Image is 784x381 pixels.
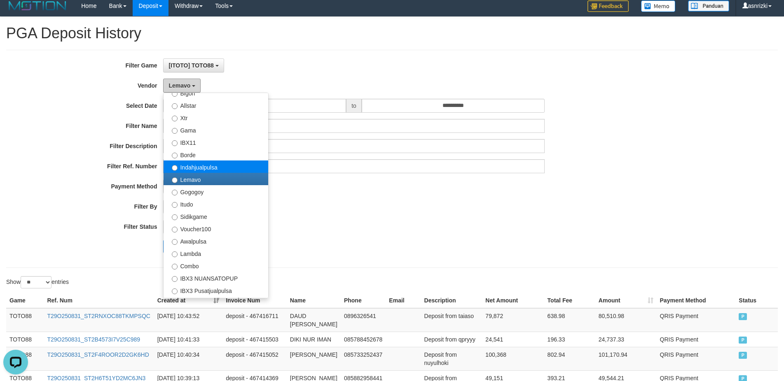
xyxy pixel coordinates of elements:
[164,284,268,296] label: IBX3 Pusatjualpulsa
[287,293,341,308] th: Name
[544,347,595,370] td: 802.94
[172,190,178,195] input: Gogogoy
[164,99,268,111] label: Allstar
[163,79,201,93] button: Lemavo
[172,264,178,269] input: Combo
[172,202,178,208] input: Itudo
[47,313,150,319] a: T29O250831_ST2RNXOC88TKMPSQC
[222,332,287,347] td: deposit - 467415503
[163,58,224,72] button: [ITOTO] TOTO88
[172,239,178,245] input: Awalpulsa
[595,347,657,370] td: 101,170.94
[164,111,268,123] label: Xtr
[287,308,341,332] td: DAUD [PERSON_NAME]
[172,128,178,134] input: Gama
[587,0,629,12] img: Feedback.jpg
[739,352,747,359] span: PAID
[164,210,268,222] label: Sidikgame
[341,332,386,347] td: 085788452678
[222,308,287,332] td: deposit - 467416711
[421,347,482,370] td: Deposit from nuyulhoki
[172,177,178,183] input: Lemavo
[169,82,190,89] span: Lemavo
[172,276,178,282] input: IBX3 NUANSATOPUP
[544,332,595,347] td: 196.33
[154,332,222,347] td: [DATE] 10:41:33
[172,251,178,257] input: Lambda
[735,293,778,308] th: Status
[172,103,178,109] input: Allstar
[164,136,268,148] label: IBX11
[3,3,28,28] button: Open LiveChat chat widget
[421,308,482,332] td: Deposit from taiaso
[739,337,747,344] span: PAID
[341,308,386,332] td: 0896326541
[164,247,268,259] label: Lambda
[164,296,268,309] label: IBX3 Itemgame
[164,235,268,247] label: Awalpulsa
[154,347,222,370] td: [DATE] 10:40:34
[172,140,178,146] input: IBX11
[6,308,44,332] td: TOTO88
[421,293,482,308] th: Description
[657,293,736,308] th: Payment Method
[421,332,482,347] td: Deposit from qpryyy
[169,62,213,69] span: [ITOTO] TOTO88
[172,165,178,171] input: Indahjualpulsa
[154,293,222,308] th: Created at: activate to sort column ascending
[6,332,44,347] td: TOTO88
[595,293,657,308] th: Amount: activate to sort column ascending
[172,116,178,121] input: Xtr
[544,308,595,332] td: 638.98
[482,293,544,308] th: Net Amount
[172,91,178,97] input: Bigon
[21,276,51,288] select: Showentries
[595,332,657,347] td: 24,737.33
[164,272,268,284] label: IBX3 NUANSATOPUP
[657,347,736,370] td: QRIS Payment
[172,214,178,220] input: Sidikgame
[47,351,149,358] a: T29O250831_ST2F4ROOR2D2GK6HD
[287,347,341,370] td: [PERSON_NAME]
[164,185,268,197] label: Gogogoy
[346,99,362,113] span: to
[386,293,421,308] th: Email
[482,347,544,370] td: 100,368
[6,25,778,42] h1: PGA Deposit History
[222,293,287,308] th: Invoice Num
[482,308,544,332] td: 79,872
[164,259,268,272] label: Combo
[657,332,736,347] td: QRIS Payment
[164,197,268,210] label: Itudo
[544,293,595,308] th: Total Fee
[6,276,69,288] label: Show entries
[164,222,268,235] label: Voucher100
[164,160,268,173] label: Indahjualpulsa
[641,0,676,12] img: Button%20Memo.svg
[164,148,268,160] label: Borde
[341,347,386,370] td: 085733252437
[44,293,154,308] th: Ref. Num
[595,308,657,332] td: 80,510.98
[154,308,222,332] td: [DATE] 10:43:52
[6,293,44,308] th: Game
[172,288,178,294] input: IBX3 Pusatjualpulsa
[688,0,729,12] img: panduan.png
[172,153,178,158] input: Borde
[341,293,386,308] th: Phone
[482,332,544,347] td: 24,541
[222,347,287,370] td: deposit - 467415052
[287,332,341,347] td: DIKI NUR IMAN
[657,308,736,332] td: QRIS Payment
[164,123,268,136] label: Gama
[164,173,268,185] label: Lemavo
[172,227,178,232] input: Voucher100
[47,336,140,343] a: T29O250831_ST2B4573I7V25C989
[739,313,747,320] span: PAID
